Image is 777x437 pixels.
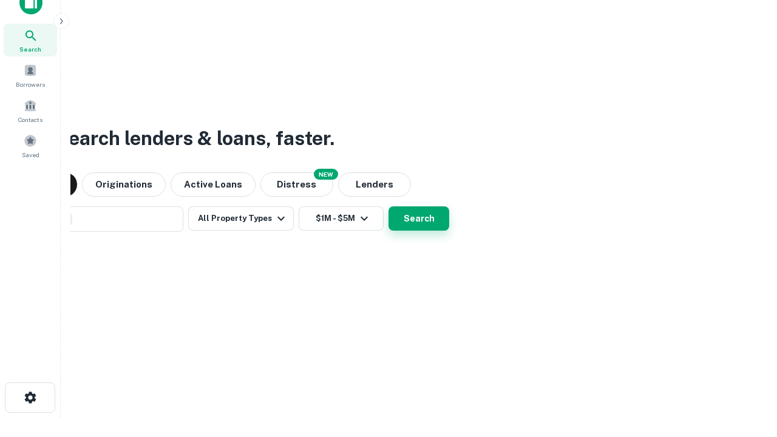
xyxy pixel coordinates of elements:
button: Originations [82,172,166,197]
button: Active Loans [171,172,256,197]
a: Borrowers [4,59,57,92]
iframe: Chat Widget [716,340,777,398]
h3: Search lenders & loans, faster. [55,124,334,153]
button: Search [388,206,449,231]
span: Search [19,44,41,54]
a: Search [4,24,57,56]
span: Borrowers [16,80,45,89]
a: Saved [4,129,57,162]
span: Contacts [18,115,42,124]
button: Search distressed loans with lien and other non-mortgage details. [260,172,333,197]
button: $1M - $5M [299,206,384,231]
span: Saved [22,150,39,160]
a: Contacts [4,94,57,127]
button: All Property Types [188,206,294,231]
button: Lenders [338,172,411,197]
div: NEW [314,169,338,180]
